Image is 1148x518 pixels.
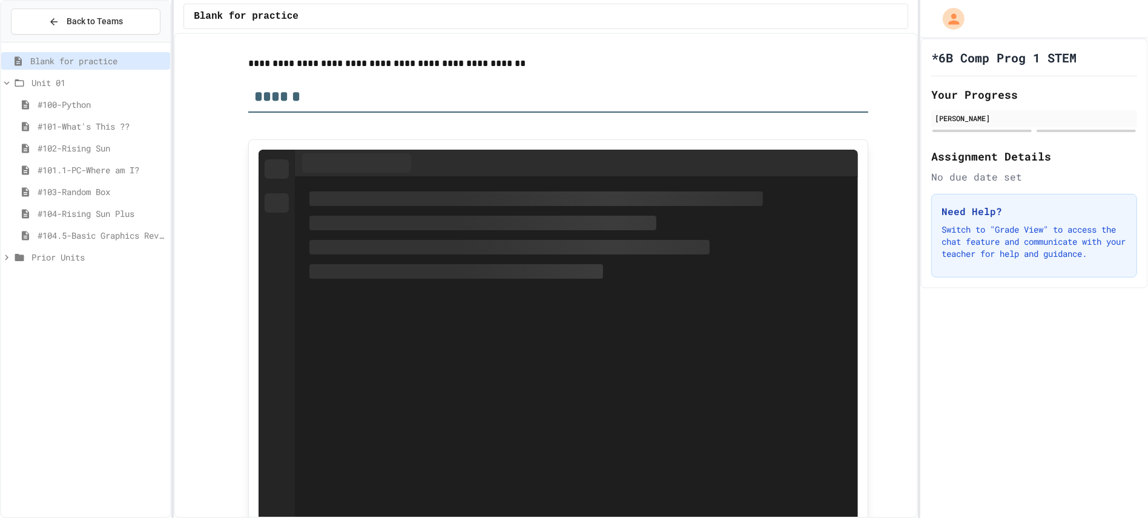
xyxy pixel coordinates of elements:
h1: *6B Comp Prog 1 STEM [931,49,1077,66]
span: Back to Teams [67,15,123,28]
span: #103-Random Box [38,185,165,198]
span: #100-Python [38,98,165,111]
span: Blank for practice [30,55,165,67]
span: #104.5-Basic Graphics Review [38,229,165,242]
span: Blank for practice [194,9,299,24]
span: #101-What's This ?? [38,120,165,133]
h2: Assignment Details [931,148,1137,165]
span: Unit 01 [31,76,165,89]
span: #104-Rising Sun Plus [38,207,165,220]
span: #101.1-PC-Where am I? [38,164,165,176]
h3: Need Help? [942,204,1127,219]
button: Back to Teams [11,8,160,35]
div: My Account [930,5,968,33]
div: No due date set [931,170,1137,184]
div: [PERSON_NAME] [935,113,1133,124]
span: Prior Units [31,251,165,264]
p: Switch to "Grade View" to access the chat feature and communicate with your teacher for help and ... [942,224,1127,260]
h2: Your Progress [931,86,1137,103]
span: #102-Rising Sun [38,142,165,154]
